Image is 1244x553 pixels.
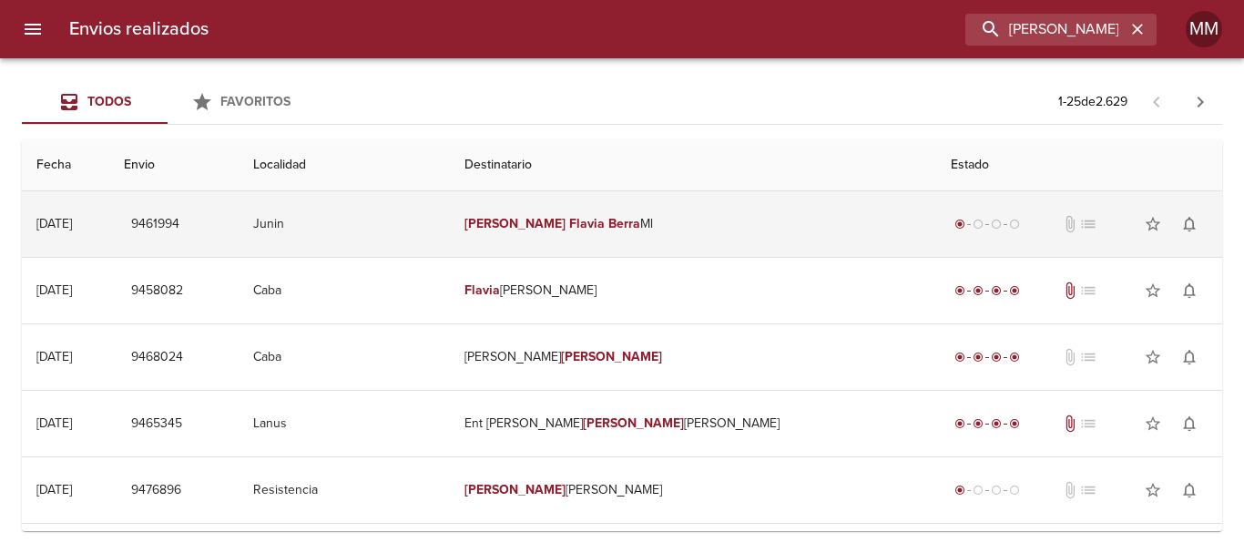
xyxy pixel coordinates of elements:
[464,482,566,497] em: [PERSON_NAME]
[1144,282,1162,300] span: star_border
[965,14,1126,46] input: buscar
[87,94,131,109] span: Todos
[11,7,55,51] button: menu
[954,285,965,296] span: radio_button_checked
[561,349,662,364] em: [PERSON_NAME]
[583,415,684,431] em: [PERSON_NAME]
[1079,481,1097,499] span: No tiene pedido asociado
[1144,348,1162,366] span: star_border
[131,413,182,435] span: 9465345
[1144,215,1162,233] span: star_border
[1180,415,1198,433] span: notifications_none
[1061,215,1079,233] span: No tiene documentos adjuntos
[1171,339,1208,375] button: Activar notificaciones
[36,482,72,497] div: [DATE]
[973,219,984,230] span: radio_button_unchecked
[608,216,640,231] em: Berra
[131,280,183,302] span: 9458082
[1180,282,1198,300] span: notifications_none
[36,415,72,431] div: [DATE]
[239,324,450,390] td: Caba
[1009,352,1020,363] span: radio_button_checked
[973,418,984,429] span: radio_button_checked
[1180,348,1198,366] span: notifications_none
[1061,348,1079,366] span: No tiene documentos adjuntos
[973,285,984,296] span: radio_button_checked
[936,139,1222,191] th: Estado
[131,479,181,502] span: 9476896
[1180,481,1198,499] span: notifications_none
[450,457,936,523] td: [PERSON_NAME]
[1009,418,1020,429] span: radio_button_checked
[464,216,566,231] em: [PERSON_NAME]
[1144,481,1162,499] span: star_border
[220,94,291,109] span: Favoritos
[951,415,1024,433] div: Entregado
[1009,219,1020,230] span: radio_button_unchecked
[36,216,72,231] div: [DATE]
[1079,282,1097,300] span: No tiene pedido asociado
[109,139,239,191] th: Envio
[124,208,187,241] button: 9461994
[951,481,1024,499] div: Generado
[69,15,209,44] h6: Envios realizados
[1171,472,1208,508] button: Activar notificaciones
[1061,282,1079,300] span: Tiene documentos adjuntos
[569,216,605,231] em: Flavia
[1186,11,1222,47] div: Abrir información de usuario
[954,485,965,496] span: radio_button_checked
[239,139,450,191] th: Localidad
[1171,206,1208,242] button: Activar notificaciones
[973,485,984,496] span: radio_button_unchecked
[464,282,500,298] em: Flavia
[450,139,936,191] th: Destinatario
[954,418,965,429] span: radio_button_checked
[450,324,936,390] td: [PERSON_NAME]
[991,352,1002,363] span: radio_button_checked
[450,258,936,323] td: [PERSON_NAME]
[131,213,179,236] span: 9461994
[991,285,1002,296] span: radio_button_checked
[131,346,183,369] span: 9468024
[1171,272,1208,309] button: Activar notificaciones
[951,215,1024,233] div: Generado
[124,274,190,308] button: 9458082
[973,352,984,363] span: radio_button_checked
[239,457,450,523] td: Resistencia
[36,282,72,298] div: [DATE]
[1178,80,1222,124] span: Pagina siguiente
[954,352,965,363] span: radio_button_checked
[1079,215,1097,233] span: No tiene pedido asociado
[991,418,1002,429] span: radio_button_checked
[991,485,1002,496] span: radio_button_unchecked
[1079,415,1097,433] span: No tiene pedido asociado
[124,407,189,441] button: 9465345
[1061,415,1079,433] span: Tiene documentos adjuntos
[22,80,313,124] div: Tabs Envios
[951,282,1024,300] div: Entregado
[1186,11,1222,47] div: MM
[1058,93,1127,111] p: 1 - 25 de 2.629
[239,391,450,456] td: Lanus
[36,349,72,364] div: [DATE]
[239,191,450,257] td: Junin
[239,258,450,323] td: Caba
[1135,206,1171,242] button: Agregar a favoritos
[1009,485,1020,496] span: radio_button_unchecked
[954,219,965,230] span: radio_button_checked
[1135,339,1171,375] button: Agregar a favoritos
[450,391,936,456] td: Ent [PERSON_NAME] [PERSON_NAME]
[1079,348,1097,366] span: No tiene pedido asociado
[1171,405,1208,442] button: Activar notificaciones
[1135,272,1171,309] button: Agregar a favoritos
[1009,285,1020,296] span: radio_button_checked
[1135,405,1171,442] button: Agregar a favoritos
[1180,215,1198,233] span: notifications_none
[951,348,1024,366] div: Entregado
[450,191,936,257] td: Ml
[22,139,109,191] th: Fecha
[124,341,190,374] button: 9468024
[1061,481,1079,499] span: No tiene documentos adjuntos
[124,474,189,507] button: 9476896
[1135,92,1178,110] span: Pagina anterior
